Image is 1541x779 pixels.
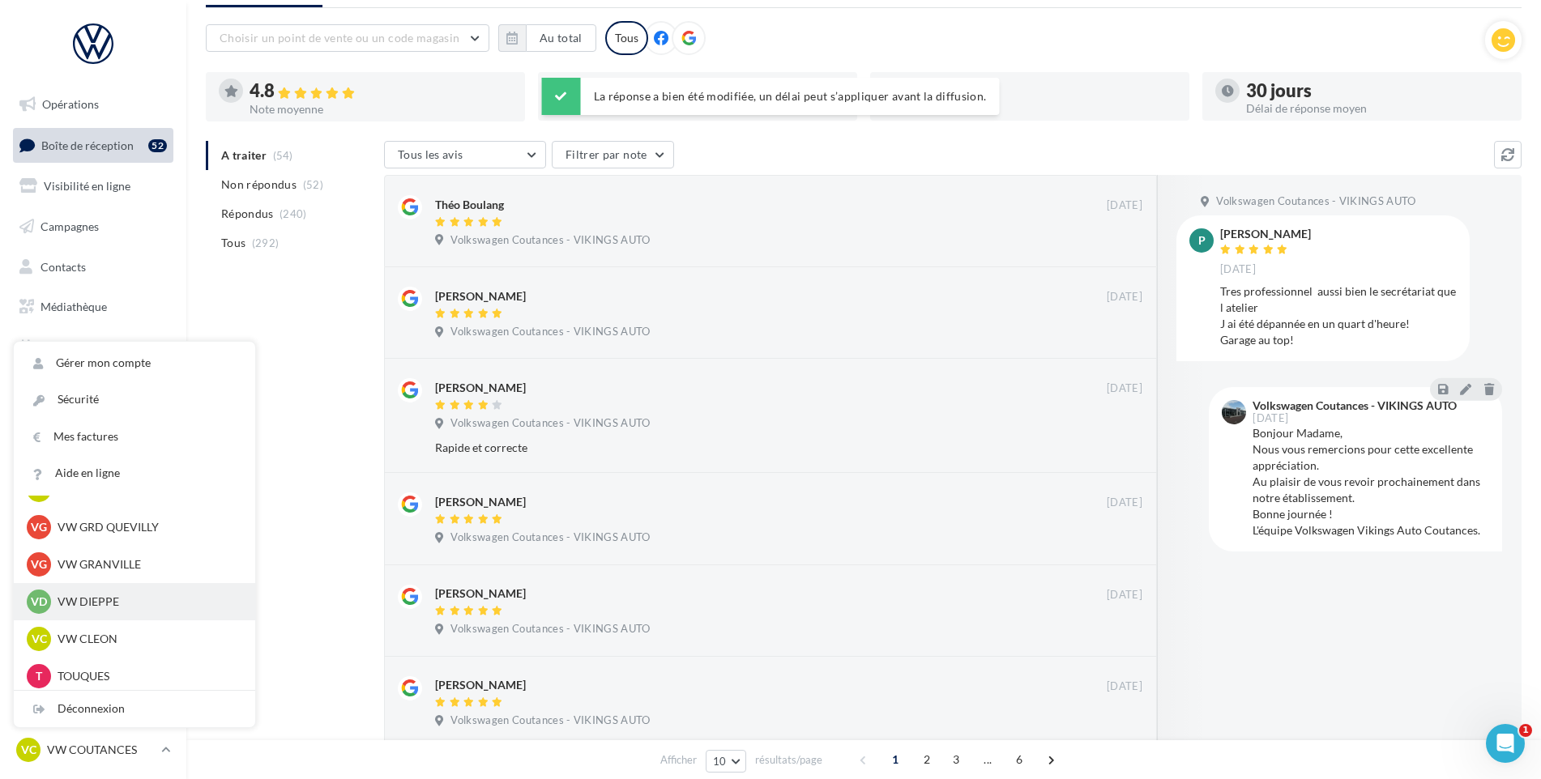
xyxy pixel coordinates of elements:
[1246,82,1509,100] div: 30 jours
[13,734,173,765] a: VC VW COUTANCES
[10,87,177,121] a: Opérations
[1198,232,1206,249] span: P
[1253,425,1489,538] div: Bonjour Madame, Nous vous remercions pour cette excellente appréciation. Au plaisir de vous revoi...
[10,330,177,364] a: Calendrier
[31,556,47,573] span: VG
[435,440,1037,456] div: Rapide et correcte
[14,419,255,455] a: Mes factures
[250,82,512,100] div: 4.8
[943,747,969,773] span: 3
[58,594,236,610] p: VW DIEPPE
[250,104,512,115] div: Note moyenne
[435,677,526,693] div: [PERSON_NAME]
[41,340,95,354] span: Calendrier
[1253,400,1457,411] div: Volkswagen Coutances - VIKINGS AUTO
[221,206,274,222] span: Répondus
[1216,194,1415,209] span: Volkswagen Coutances - VIKINGS AUTO
[435,288,526,304] div: [PERSON_NAME]
[221,235,245,251] span: Tous
[58,556,236,573] p: VW GRANVILLE
[41,259,86,273] span: Contacts
[41,300,107,313] span: Médiathèque
[450,325,650,339] span: Volkswagen Coutances - VIKINGS AUTO
[1107,290,1142,304] span: [DATE]
[1107,496,1142,510] span: [DATE]
[41,138,134,151] span: Boîte de réception
[1220,262,1256,277] span: [DATE]
[14,345,255,381] a: Gérer mon compte
[398,147,463,161] span: Tous les avis
[42,97,99,111] span: Opérations
[713,755,727,768] span: 10
[1246,103,1509,114] div: Délai de réponse moyen
[206,24,489,52] button: Choisir un point de vente ou un code magasin
[384,141,546,168] button: Tous les avis
[10,371,177,419] a: PLV et print personnalisable
[1220,228,1311,240] div: [PERSON_NAME]
[148,139,167,152] div: 52
[605,21,648,55] div: Tous
[10,169,177,203] a: Visibilité en ligne
[32,631,47,647] span: VC
[435,380,526,396] div: [PERSON_NAME]
[14,455,255,492] a: Aide en ligne
[975,747,1001,773] span: ...
[435,197,504,213] div: Théo Boulang
[450,530,650,545] span: Volkswagen Coutances - VIKINGS AUTO
[882,747,908,773] span: 1
[252,236,280,249] span: (292)
[498,24,596,52] button: Au total
[1220,283,1457,348] div: Tres professionnel aussi bien le secrétariat que l atelier J ai été dépannée en un quart d'heure!...
[660,752,697,768] span: Afficher
[526,24,596,52] button: Au total
[31,594,47,610] span: VD
[10,290,177,324] a: Médiathèque
[1519,724,1532,737] span: 1
[914,103,1176,114] div: Taux de réponse
[10,424,177,472] a: Campagnes DataOnDemand
[450,233,650,248] span: Volkswagen Coutances - VIKINGS AUTO
[755,752,822,768] span: résultats/page
[10,128,177,163] a: Boîte de réception52
[303,178,323,191] span: (52)
[1486,724,1525,763] iframe: Intercom live chat
[914,747,940,773] span: 2
[280,207,307,220] span: (240)
[21,742,36,758] span: VC
[47,742,155,758] p: VW COUTANCES
[31,519,47,535] span: VG
[1107,381,1142,396] span: [DATE]
[58,631,236,647] p: VW CLEON
[450,622,650,636] span: Volkswagen Coutances - VIKINGS AUTO
[58,668,236,684] p: TOUQUES
[450,416,650,431] span: Volkswagen Coutances - VIKINGS AUTO
[552,141,674,168] button: Filtrer par note
[1107,588,1142,602] span: [DATE]
[221,177,297,193] span: Non répondus
[14,691,255,727] div: Déconnexion
[450,713,650,728] span: Volkswagen Coutances - VIKINGS AUTO
[914,82,1176,100] div: 82 %
[1107,198,1142,213] span: [DATE]
[1107,679,1142,694] span: [DATE]
[10,210,177,244] a: Campagnes
[435,585,526,602] div: [PERSON_NAME]
[542,78,1000,115] div: La réponse a bien été modifiée, un délai peut s’appliquer avant la diffusion.
[435,494,526,510] div: [PERSON_NAME]
[706,750,747,773] button: 10
[58,519,236,535] p: VW GRD QUEVILLY
[36,668,42,684] span: T
[14,381,255,418] a: Sécurité
[44,179,130,193] span: Visibilité en ligne
[1253,413,1288,424] span: [DATE]
[1006,747,1032,773] span: 6
[10,250,177,284] a: Contacts
[220,31,459,45] span: Choisir un point de vente ou un code magasin
[41,219,99,233] span: Campagnes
